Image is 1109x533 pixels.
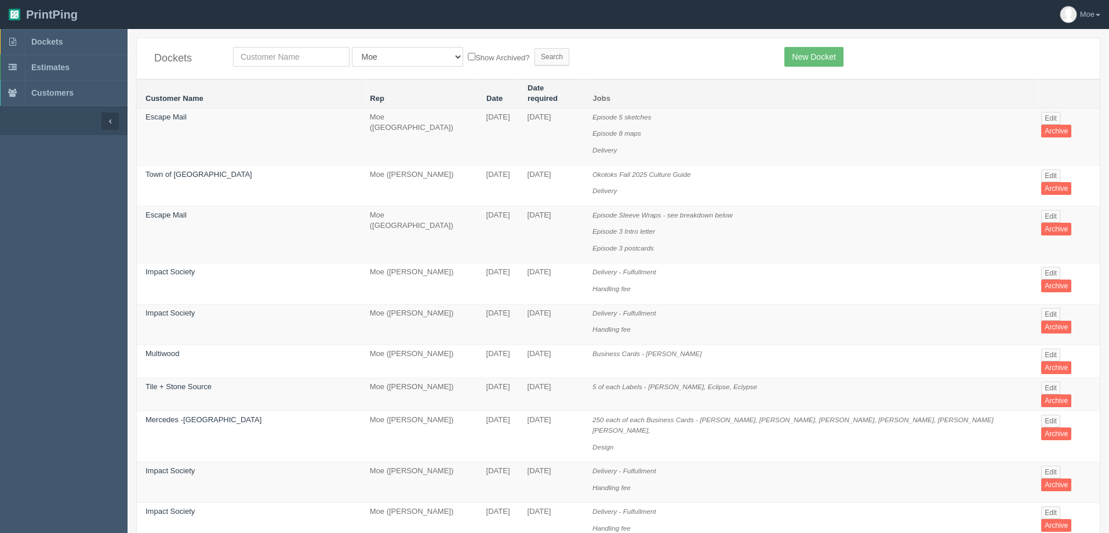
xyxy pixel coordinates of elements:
td: Moe ([PERSON_NAME]) [361,304,478,345]
td: Moe ([PERSON_NAME]) [361,263,478,304]
i: 250 each of each Business Cards - [PERSON_NAME], [PERSON_NAME], [PERSON_NAME], [PERSON_NAME], [PE... [592,416,994,434]
td: Moe ([GEOGRAPHIC_DATA]) [361,206,478,263]
a: Archive [1041,478,1071,491]
td: [DATE] [519,411,584,462]
img: avatar_default-7531ab5dedf162e01f1e0bb0964e6a185e93c5c22dfe317fb01d7f8cd2b1632c.jpg [1060,6,1077,23]
td: Moe ([PERSON_NAME]) [361,411,478,462]
i: Handling fee [592,524,631,532]
a: Edit [1041,349,1060,361]
a: Edit [1041,210,1060,223]
td: [DATE] [478,263,519,304]
i: Episode 3 Intro letter [592,227,655,235]
a: Edit [1041,382,1060,394]
a: Archive [1041,394,1071,407]
i: Delivery - Fulfullment [592,309,656,317]
td: [DATE] [519,108,584,165]
a: Mercedes -[GEOGRAPHIC_DATA] [146,415,261,424]
td: Moe ([GEOGRAPHIC_DATA]) [361,108,478,165]
td: [DATE] [478,345,519,378]
input: Search [534,48,569,66]
a: Rep [370,94,384,103]
i: Okotoks Fall 2025 Culture Guide [592,171,691,178]
i: Design [592,443,613,451]
i: Delivery - Fulfullment [592,507,656,515]
td: Moe ([PERSON_NAME]) [361,378,478,411]
span: Dockets [31,37,63,46]
td: Moe ([PERSON_NAME]) [361,345,478,378]
td: [DATE] [478,206,519,263]
a: Multiwood [146,349,180,358]
a: Date [486,94,503,103]
a: Edit [1041,415,1060,427]
a: New Docket [784,47,843,67]
i: Episode 3 postcards [592,244,654,252]
th: Jobs [584,79,1032,108]
a: Edit [1041,466,1060,478]
a: Archive [1041,280,1071,292]
a: Archive [1041,361,1071,374]
td: [DATE] [478,462,519,503]
td: [DATE] [519,378,584,411]
td: [DATE] [519,165,584,206]
a: Tile + Stone Source [146,382,212,391]
input: Show Archived? [468,53,475,60]
a: Customer Name [146,94,203,103]
span: Estimates [31,63,70,72]
td: [DATE] [519,206,584,263]
td: Moe ([PERSON_NAME]) [361,165,478,206]
i: Business Cards - [PERSON_NAME] [592,350,701,357]
a: Archive [1041,427,1071,440]
a: Edit [1041,267,1060,280]
td: [DATE] [519,263,584,304]
i: Delivery [592,146,617,154]
img: logo-3e63b451c926e2ac314895c53de4908e5d424f24456219fb08d385ab2e579770.png [9,9,20,20]
a: Archive [1041,223,1071,235]
a: Archive [1041,182,1071,195]
td: [DATE] [478,378,519,411]
td: [DATE] [478,108,519,165]
label: Show Archived? [468,50,529,64]
td: [DATE] [519,304,584,345]
i: Delivery - Fulfullment [592,268,656,275]
a: Archive [1041,519,1071,532]
a: Archive [1041,321,1071,333]
a: Archive [1041,125,1071,137]
td: [DATE] [519,462,584,503]
a: Edit [1041,112,1060,125]
a: Edit [1041,506,1060,519]
td: [DATE] [478,304,519,345]
td: [DATE] [478,411,519,462]
a: Escape Mail [146,113,187,121]
span: Customers [31,88,74,97]
i: Handling fee [592,325,631,333]
i: Episode Sleeve Wraps - see breakdown below [592,211,733,219]
td: [DATE] [519,345,584,378]
a: Town of [GEOGRAPHIC_DATA] [146,170,252,179]
i: Handling fee [592,484,631,491]
i: 5 of each Labels - [PERSON_NAME], Eclipse, Eclypse [592,383,757,390]
i: Delivery - Fulfullment [592,467,656,474]
a: Impact Society [146,507,195,516]
a: Edit [1041,169,1060,182]
i: Handling fee [592,285,631,292]
i: Episode 8 maps [592,129,641,137]
i: Delivery [592,187,617,194]
a: Edit [1041,308,1060,321]
a: Date required [528,84,558,103]
a: Impact Society [146,267,195,276]
td: [DATE] [478,165,519,206]
a: Escape Mail [146,211,187,219]
h4: Dockets [154,53,216,64]
a: Impact Society [146,309,195,317]
i: Episode 5 sketches [592,113,651,121]
a: Impact Society [146,466,195,475]
input: Customer Name [233,47,350,67]
td: Moe ([PERSON_NAME]) [361,462,478,503]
